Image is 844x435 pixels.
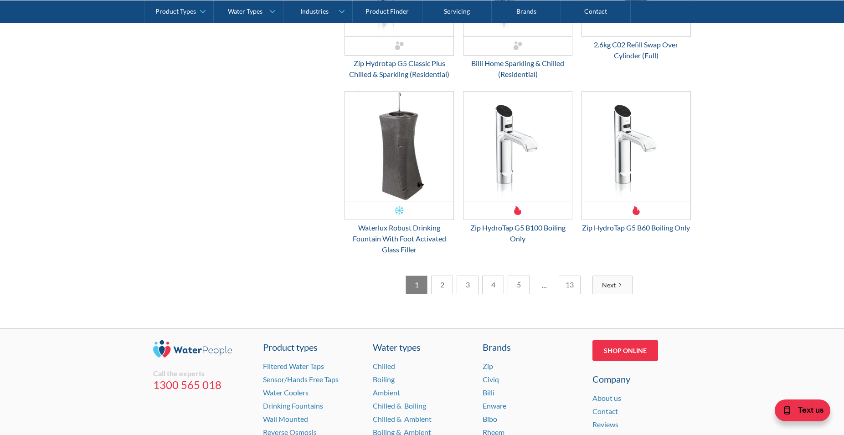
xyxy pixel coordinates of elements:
[592,372,691,386] div: Company
[373,340,471,354] a: Water types
[373,401,426,410] a: Chilled & Boiling
[345,222,454,255] div: Waterlux Robust Drinking Fountain With Foot Activated Glass Filler
[263,340,361,354] a: Product types
[533,276,555,294] div: ...
[373,362,395,370] a: Chilled
[345,91,454,255] a: Waterlux Robust Drinking Fountain With Foot Activated Glass FillerWaterlux Robust Drinking Founta...
[483,340,581,354] div: Brands
[155,7,196,15] div: Product Types
[228,7,262,15] div: Water Types
[592,407,618,415] a: Contact
[345,58,454,80] div: Zip Hydrotap G5 Classic Plus Chilled & Sparkling (Residential)
[592,394,621,402] a: About us
[345,92,453,201] img: Waterlux Robust Drinking Fountain With Foot Activated Glass Filler
[373,415,432,423] a: Chilled & Ambient
[263,375,339,384] a: Sensor/Hands Free Taps
[582,39,691,61] div: 2.6kg C02 Refill Swap Over Cylinder (Full)
[582,91,691,233] a: Zip HydroTap G5 B60 Boiling Only Zip HydroTap G5 B60 Boiling Only
[483,388,494,397] a: Billi
[463,92,572,201] img: Zip HydroTap G5 B100 Boiling Only
[300,7,329,15] div: Industries
[463,222,572,244] div: Zip HydroTap G5 B100 Boiling Only
[345,276,691,294] div: List
[753,389,844,435] iframe: podium webchat widget bubble
[483,362,493,370] a: Zip
[508,276,530,294] a: 5
[592,420,618,429] a: Reviews
[582,92,690,201] img: Zip HydroTap G5 B60 Boiling Only
[582,222,691,233] div: Zip HydroTap G5 B60 Boiling Only
[483,415,497,423] a: Bibo
[463,58,572,80] div: Billi Home Sparkling & Chilled (Residential)
[153,378,252,392] a: 1300 565 018
[592,276,633,294] a: Next Page
[431,276,453,294] a: 2
[373,388,400,397] a: Ambient
[373,375,395,384] a: Boiling
[483,401,506,410] a: Enware
[153,369,252,378] div: Call the experts
[263,362,324,370] a: Filtered Water Taps
[263,388,309,397] a: Water Coolers
[457,276,479,294] a: 3
[483,375,499,384] a: Civiq
[406,276,427,294] a: 1
[463,91,572,244] a: Zip HydroTap G5 B100 Boiling OnlyZip HydroTap G5 B100 Boiling Only
[263,401,323,410] a: Drinking Fountains
[592,340,658,361] a: Shop Online
[559,276,581,294] a: 13
[263,415,308,423] a: Wall Mounted
[602,280,616,290] div: Next
[482,276,504,294] a: 4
